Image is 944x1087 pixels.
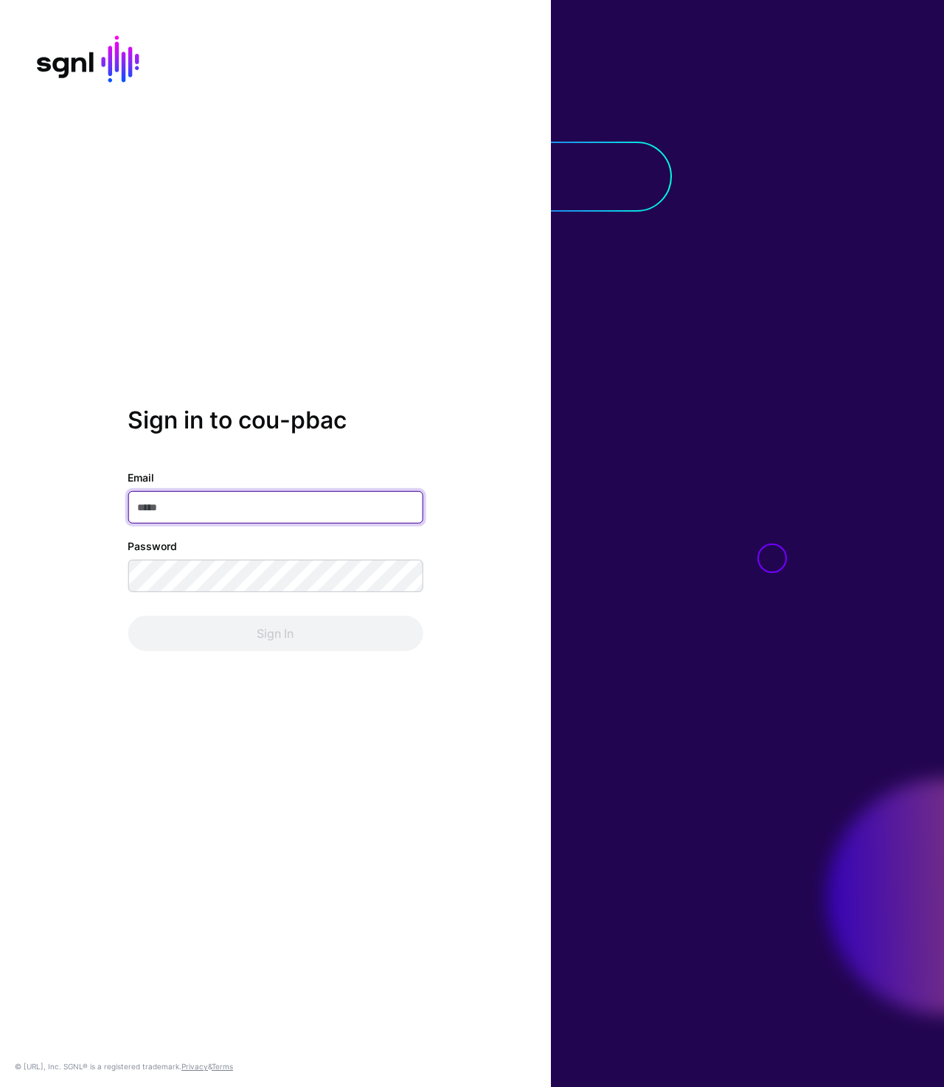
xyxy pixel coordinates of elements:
[15,1060,233,1072] div: © [URL], Inc. SGNL® is a registered trademark. &
[128,406,423,434] h2: Sign in to cou-pbac
[128,470,154,485] label: Email
[181,1062,208,1071] a: Privacy
[212,1062,233,1071] a: Terms
[128,538,177,554] label: Password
